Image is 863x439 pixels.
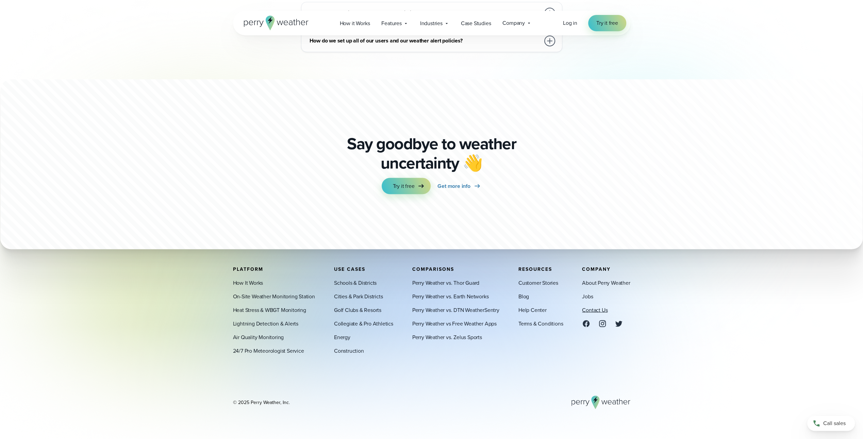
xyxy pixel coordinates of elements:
a: Construction [334,347,364,355]
p: Say goodbye to weather uncertainty 👋 [345,134,519,172]
a: Contact Us [582,306,608,314]
span: Industries [420,19,443,28]
a: Blog [518,292,529,300]
span: Try it free [596,19,618,27]
span: Features [381,19,401,28]
a: 24/7 Pro Meteorologist Service [233,347,304,355]
a: Terms & Conditions [518,319,563,328]
a: Perry Weather vs. Thor Guard [412,279,479,287]
span: Platform [233,265,263,273]
span: Get more info [437,182,470,190]
a: About Perry Weather [582,279,630,287]
a: Lightning Detection & Alerts [233,319,298,328]
a: Perry Weather vs. DTN WeatherSentry [412,306,499,314]
span: Case Studies [461,19,491,28]
a: Cities & Park Districts [334,292,383,300]
span: Call sales [823,419,846,427]
a: Energy [334,333,350,341]
a: Try it free [588,15,626,31]
a: Help Center [518,306,547,314]
a: Golf Clubs & Resorts [334,306,381,314]
a: Perry Weather vs. Earth Networks [412,292,489,300]
a: Case Studies [455,16,497,30]
a: Log in [563,19,577,27]
a: Customer Stories [518,279,558,287]
a: On-Site Weather Monitoring Station [233,292,315,300]
a: Collegiate & Pro Athletics [334,319,393,328]
a: Try it free [382,178,431,194]
span: Comparisons [412,265,454,273]
a: Get more info [437,178,481,194]
a: How It Works [233,279,263,287]
span: Resources [518,265,552,273]
a: Perry Weather vs Free Weather Apps [412,319,497,328]
a: Jobs [582,292,593,300]
h3: Do we need to give you access to our Wi-Fi? [310,9,540,17]
div: © 2025 Perry Weather, Inc. [233,399,290,406]
span: Company [502,19,525,27]
span: Use Cases [334,265,365,273]
span: Company [582,265,611,273]
span: Try it free [393,182,414,190]
span: How it Works [340,19,370,28]
a: Heat Stress & WBGT Monitoring [233,306,306,314]
a: Air Quality Monitoring [233,333,284,341]
a: Call sales [807,416,855,431]
h3: How do we set up all of our users and our weather alert policies? [310,37,540,45]
a: How it Works [334,16,376,30]
a: Schools & Districts [334,279,377,287]
a: Perry Weather vs. Zelus Sports [412,333,482,341]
